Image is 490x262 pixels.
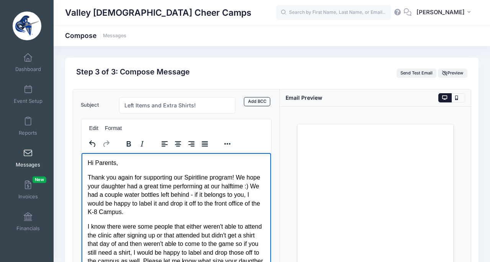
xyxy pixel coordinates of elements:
[276,5,391,20] input: Search by First Name, Last Name, or Email...
[82,136,118,151] div: history
[77,97,115,114] label: Subject
[10,176,46,203] a: InvoicesNew
[416,8,465,16] span: [PERSON_NAME]
[14,98,42,104] span: Event Setup
[33,176,46,183] span: New
[6,6,183,14] p: Hi Parents,
[171,138,185,149] button: Align center
[65,31,126,40] h1: Compose
[16,161,40,168] span: Messages
[158,138,171,149] button: Align left
[6,20,183,63] p: Thank you again for supporting our Spiritline program! We hope your daughter had a great time per...
[412,4,479,21] button: [PERSON_NAME]
[221,138,234,149] button: Reveal or hide additional toolbar items
[122,138,135,149] button: Bold
[6,127,183,136] p: If you have any questions, please let us know!
[105,125,122,131] span: Format
[18,193,38,200] span: Invoices
[244,97,270,106] a: Add BCC
[10,81,46,108] a: Event Setup
[119,97,235,114] input: Subject
[10,145,46,171] a: Messages
[6,6,183,159] body: Rich Text Area. Press ALT-0 for help.
[286,94,322,102] div: Email Preview
[15,66,41,73] span: Dashboard
[6,69,183,121] p: I know there were some people that either weren't able to attend the clinic after signing up or t...
[118,136,154,151] div: formatting
[185,138,198,149] button: Align right
[100,138,113,149] button: Redo
[13,12,41,40] img: Valley Christian Cheer Camps
[136,138,149,149] button: Italic
[397,69,437,78] button: Send Test Email
[10,49,46,76] a: Dashboard
[198,138,211,149] button: Justify
[103,33,126,39] a: Messages
[6,142,183,159] p: Coach M, Coach [PERSON_NAME] and Coach [PERSON_NAME]
[10,113,46,140] a: Reports
[86,138,99,149] button: Undo
[65,4,252,21] h1: Valley [DEMOGRAPHIC_DATA] Cheer Camps
[442,70,464,76] span: Preview
[154,136,216,151] div: alignment
[438,69,467,78] button: Preview
[16,225,40,232] span: Financials
[10,208,46,235] a: Financials
[19,130,37,136] span: Reports
[89,125,98,131] span: Edit
[76,68,190,76] h2: Step 3 of 3: Compose Message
